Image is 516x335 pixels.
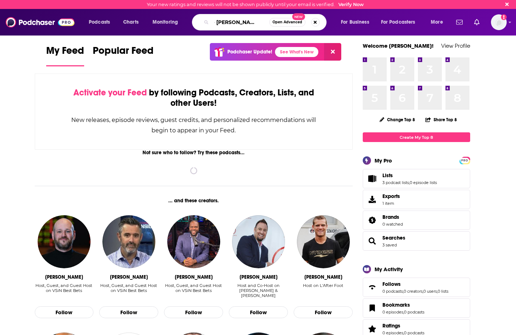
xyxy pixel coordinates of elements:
a: Lists [365,174,380,184]
div: Host and Co-Host on [PERSON_NAME] & [PERSON_NAME] [229,283,288,298]
span: Searches [363,231,470,251]
p: Podchaser Update! [227,49,272,55]
button: Follow [229,306,288,319]
div: Femi Abebefe [175,274,213,280]
div: Your new ratings and reviews will not be shown publicly until your email is verified. [147,2,364,7]
a: 3 podcast lists [382,180,409,185]
span: Lists [382,172,393,179]
a: Kevin Barker [232,215,285,268]
span: For Podcasters [381,17,415,27]
div: Host, Guest, and Guest Host on VSiN Best Bets [164,283,223,298]
div: Jerome Rothen [304,274,342,280]
div: Wes Reynolds [45,274,83,280]
button: Follow [99,306,158,319]
button: open menu [148,16,187,28]
img: Wes Reynolds [38,215,91,268]
div: My Pro [375,157,392,164]
a: 0 episode lists [410,180,437,185]
a: My Feed [46,44,84,66]
div: Not sure who to follow? Try these podcasts... [35,150,353,156]
span: More [431,17,443,27]
span: Brands [382,214,399,220]
span: Charts [123,17,139,27]
span: Bookmarks [382,302,410,308]
div: Host, Guest, and Guest Host on VSiN Best Bets [99,283,158,298]
div: Host on L'After Foot [303,283,343,298]
span: Activate your Feed [73,87,147,98]
a: Brands [365,215,380,225]
span: New [292,13,305,20]
span: 1 item [382,201,400,206]
img: Dave Ross [102,215,155,268]
button: Follow [164,306,223,319]
span: Popular Feed [93,44,154,61]
a: Exports [363,190,470,209]
a: 0 podcasts [404,310,424,315]
a: View Profile [441,42,470,49]
img: Femi Abebefe [167,215,220,268]
span: Open Advanced [273,20,302,24]
button: open menu [426,16,452,28]
div: Host, Guest, and Guest Host on VSiN Best Bets [99,283,158,293]
div: New releases, episode reviews, guest credits, and personalized recommendations will begin to appe... [71,115,317,136]
a: 0 lists [438,289,448,294]
a: Follows [382,281,448,287]
div: Search podcasts, credits, & more... [199,14,333,30]
a: 3 saved [382,242,397,247]
button: open menu [84,16,119,28]
img: User Profile [491,14,507,30]
a: Follows [365,282,380,292]
a: Ratings [382,322,424,329]
div: Dave Ross [110,274,148,280]
a: PRO [460,157,469,163]
span: Lists [363,169,470,188]
span: Follows [382,281,401,287]
a: Searches [365,236,380,246]
span: Ratings [382,322,400,329]
a: Podchaser - Follow, Share and Rate Podcasts [6,15,74,29]
div: by following Podcasts, Creators, Lists, and other Users! [71,88,317,108]
span: , [437,289,438,294]
button: open menu [336,16,378,28]
div: Host on L'After Foot [303,283,343,288]
div: My Activity [375,266,403,273]
a: Brands [382,214,403,220]
div: Host, Guest, and Guest Host on VSiN Best Bets [35,283,94,298]
span: , [403,310,404,315]
a: 0 episodes [382,310,403,315]
button: Change Top 8 [375,115,420,124]
span: , [403,289,404,294]
a: Show notifications dropdown [453,16,466,28]
button: Follow [35,306,94,319]
button: Open AdvancedNew [269,18,305,27]
span: Exports [382,193,400,199]
a: Welcome [PERSON_NAME]! [363,42,434,49]
span: Bookmarks [363,298,470,318]
a: Bookmarks [365,303,380,313]
a: 0 creators [404,289,423,294]
a: 0 users [423,289,437,294]
span: Podcasts [89,17,110,27]
span: , [409,180,410,185]
a: Create My Top 8 [363,132,470,142]
button: Follow [294,306,353,319]
span: PRO [460,158,469,163]
button: Show profile menu [491,14,507,30]
div: Host, Guest, and Guest Host on VSiN Best Bets [35,283,94,293]
a: 0 podcasts [382,289,403,294]
a: Searches [382,235,405,241]
span: Monitoring [153,17,178,27]
span: Logged in as charlottestone [491,14,507,30]
button: Share Top 8 [425,113,457,127]
span: For Business [341,17,369,27]
svg: Email not verified [501,14,507,20]
div: ... and these creators. [35,198,353,204]
span: Exports [365,194,380,204]
button: open menu [376,16,426,28]
span: Brands [363,211,470,230]
a: Popular Feed [93,44,154,66]
input: Search podcasts, credits, & more... [212,16,269,28]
